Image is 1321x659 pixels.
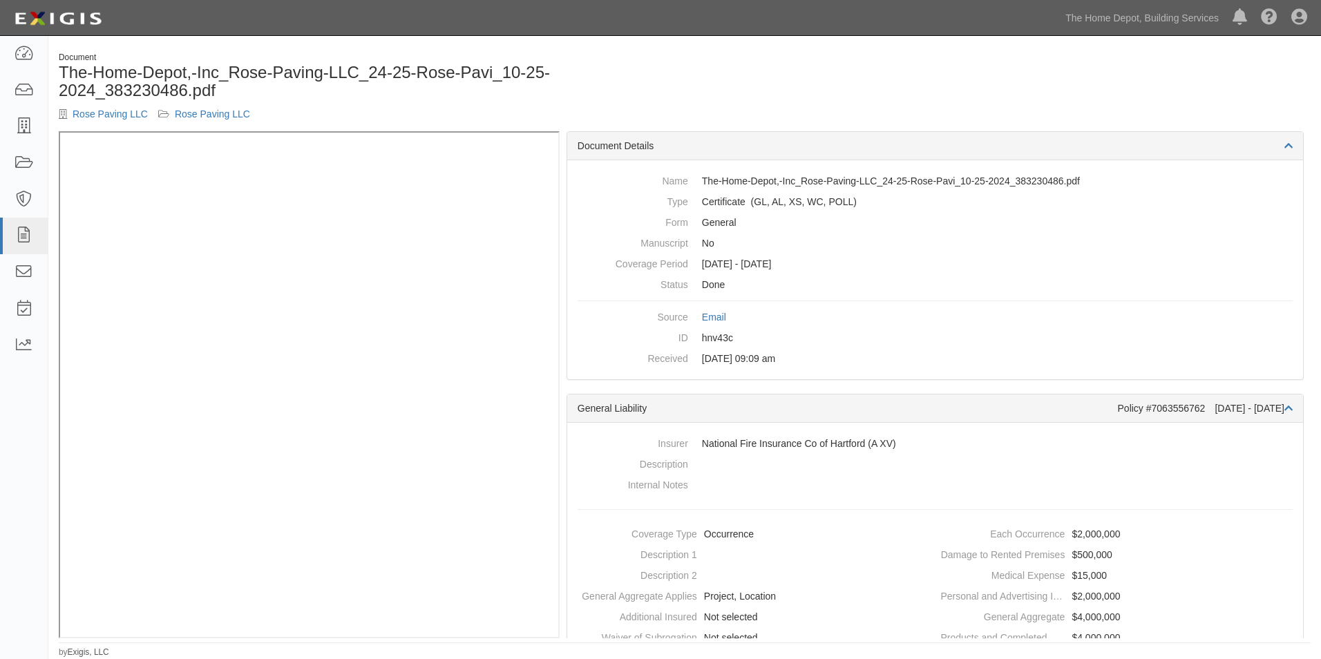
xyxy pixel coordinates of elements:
dt: Each Occurrence [940,524,1065,541]
a: The Home Depot, Building Services [1058,4,1226,32]
dd: National Fire Insurance Co of Hartford (A XV) [578,433,1293,454]
div: Document [59,52,674,64]
dd: Done [578,274,1293,295]
dt: ID [578,327,688,345]
dd: $2,000,000 [940,586,1298,607]
dt: Waiver of Subrogation [573,627,697,644]
dt: Description 1 [573,544,697,562]
h1: The-Home-Depot,-Inc_Rose-Paving-LLC_24-25-Rose-Pavi_10-25-2024_383230486.pdf [59,64,674,100]
dd: No [578,233,1293,254]
dt: Form [578,212,688,229]
dt: Name [578,171,688,188]
img: logo-5460c22ac91f19d4615b14bd174203de0afe785f0fc80cf4dbbc73dc1793850b.png [10,6,106,31]
dd: Project, Location [573,586,930,607]
a: Rose Paving LLC [175,108,250,120]
dd: Not selected [573,607,930,627]
dd: General [578,212,1293,233]
div: General Liability [578,401,1118,415]
dd: $4,000,000 [940,627,1298,648]
dd: [DATE] 09:09 am [578,348,1293,369]
a: Rose Paving LLC [73,108,148,120]
dt: Internal Notes [578,475,688,492]
dt: Source [578,307,688,324]
small: by [59,647,109,658]
dt: Products and Completed Operations [940,627,1065,644]
dd: hnv43c [578,327,1293,348]
dt: Received [578,348,688,365]
dt: General Aggregate [940,607,1065,624]
dt: Additional Insured [573,607,697,624]
a: Exigis, LLC [68,647,109,657]
dd: [DATE] - [DATE] [578,254,1293,274]
dd: $500,000 [940,544,1298,565]
dd: Not selected [573,627,930,648]
dd: $15,000 [940,565,1298,586]
dt: Description 2 [573,565,697,582]
dt: Description [578,454,688,471]
dd: The-Home-Depot,-Inc_Rose-Paving-LLC_24-25-Rose-Pavi_10-25-2024_383230486.pdf [578,171,1293,191]
a: Email [702,312,726,323]
dt: Coverage Period [578,254,688,271]
dd: $2,000,000 [940,524,1298,544]
dt: Coverage Type [573,524,697,541]
dt: Insurer [578,433,688,450]
div: Document Details [567,132,1303,160]
dt: Personal and Advertising Injury [940,586,1065,603]
dt: Medical Expense [940,565,1065,582]
dt: Manuscript [578,233,688,250]
dt: Status [578,274,688,292]
div: Policy #7063556762 [DATE] - [DATE] [1118,401,1293,415]
i: Help Center - Complianz [1261,10,1277,26]
dt: Damage to Rented Premises [940,544,1065,562]
dd: Occurrence [573,524,930,544]
dt: Type [578,191,688,209]
dd: General Liability Auto Liability Excess/Umbrella Liability Workers Compensation/Employers Liabili... [578,191,1293,212]
dt: General Aggregate Applies [573,586,697,603]
dd: $4,000,000 [940,607,1298,627]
